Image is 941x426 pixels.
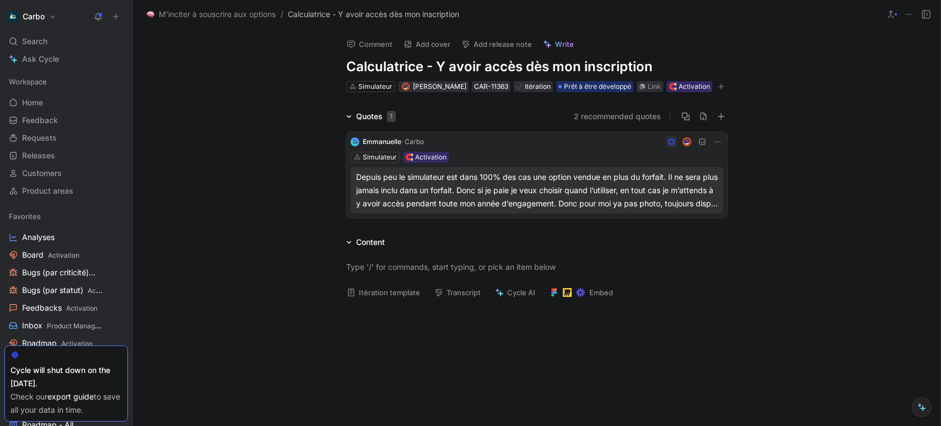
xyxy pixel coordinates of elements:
[4,51,128,67] a: Ask Cycle
[556,81,633,92] div: Prêt à être développé
[363,137,401,146] span: Emmanuelle
[387,111,396,122] div: 1
[4,94,128,111] a: Home
[23,12,45,22] h1: Carbo
[4,147,128,164] a: Releases
[403,83,409,89] img: avatar
[47,322,115,330] span: Product Management
[4,183,128,199] a: Product areas
[474,81,508,92] div: CAR-11363
[159,8,276,21] span: M'inciter à souscrire aux options
[356,236,385,249] div: Content
[413,82,466,90] span: [PERSON_NAME]
[555,39,574,49] span: Write
[545,285,618,300] button: Embed
[342,36,397,52] button: Comment
[47,392,94,401] a: export guide
[516,81,551,92] div: Itération
[22,35,47,48] span: Search
[22,52,59,66] span: Ask Cycle
[346,58,728,76] h1: Calculatrice - Y avoir accès dès mon inscription
[22,97,43,108] span: Home
[7,11,18,22] img: Carbo
[574,110,661,123] button: 2 recommended quotes
[4,317,128,334] a: InboxProduct Management
[342,110,400,123] div: Quotes1
[22,232,55,243] span: Analyses
[22,132,57,143] span: Requests
[342,285,425,300] button: Itération template
[4,33,128,50] div: Search
[61,339,93,348] span: Activation
[356,110,396,123] div: Quotes
[22,338,93,349] span: Roadmap
[288,8,459,21] span: Calculatrice - Y avoir accès dès mon inscription
[4,208,128,225] div: Favorites
[648,81,661,92] div: Link
[405,152,447,163] div: 🧲 Activation
[10,364,122,390] div: Cycle will shut down on the [DATE].
[10,390,122,417] div: Check our to save all your data in time.
[683,139,690,146] img: avatar
[22,302,98,314] span: Feedbacks
[48,251,79,259] span: Activation
[22,115,58,126] span: Feedback
[564,81,631,92] span: Prêt à être développé
[4,112,128,129] a: Feedback
[147,10,154,18] img: 🧠
[356,171,718,210] div: Depuis peu le simulateur est dans 100% des cas une option vendue en plus du forfait. Il ne sera p...
[4,9,59,24] button: CarboCarbo
[490,285,540,300] button: Cycle AI
[669,81,710,92] div: 🧲 Activation
[358,81,392,92] div: Simulateur
[4,247,128,263] a: BoardActivation
[4,300,128,316] a: FeedbacksActivation
[281,8,283,21] span: /
[66,304,98,312] span: Activation
[4,282,128,299] a: Bugs (par statut)Activation
[363,152,397,163] div: Simulateur
[22,267,104,279] span: Bugs (par criticité)
[4,165,128,182] a: Customers
[351,137,359,146] img: logo
[456,36,537,52] button: Add release note
[4,130,128,146] a: Requests
[514,81,553,92] div: ✔️Itération
[342,236,389,249] div: Content
[516,83,523,90] img: ✔️
[9,76,47,87] span: Workspace
[401,137,424,146] span: · Carbo
[88,286,119,295] span: Activation
[22,285,103,296] span: Bugs (par statut)
[4,335,128,352] a: RoadmapActivation
[429,285,486,300] button: Transcript
[144,8,278,21] button: 🧠M'inciter à souscrire aux options
[399,36,455,52] button: Add cover
[22,249,79,261] span: Board
[22,185,73,196] span: Product areas
[538,36,579,52] button: Write
[22,320,103,332] span: Inbox
[22,168,62,179] span: Customers
[4,229,128,246] a: Analyses
[9,211,41,222] span: Favorites
[22,150,55,161] span: Releases
[4,73,128,90] div: Workspace
[4,264,128,281] a: Bugs (par criticité)Activation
